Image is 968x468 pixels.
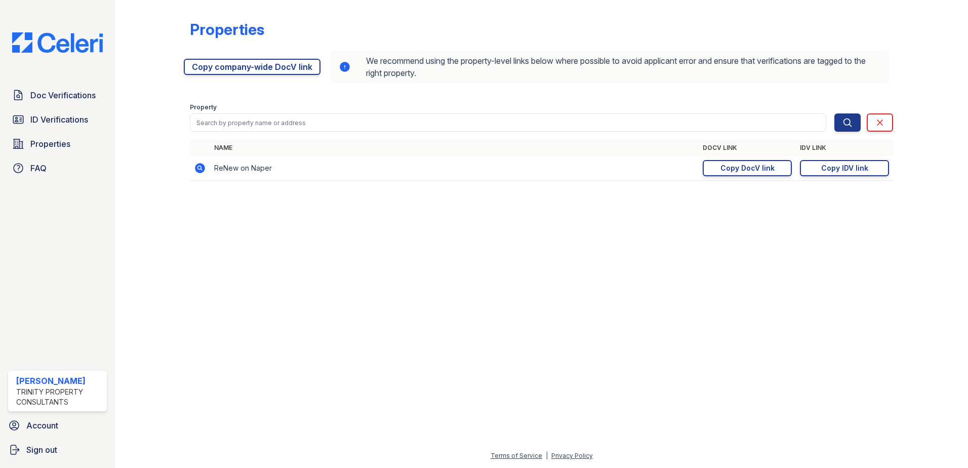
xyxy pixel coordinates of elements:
a: Properties [8,134,107,154]
a: Sign out [4,440,111,460]
div: Copy DocV link [720,163,775,173]
div: Properties [190,20,264,38]
a: Copy DocV link [703,160,792,176]
div: [PERSON_NAME] [16,375,103,387]
div: Copy IDV link [821,163,868,173]
th: DocV Link [699,140,796,156]
input: Search by property name or address [190,113,826,132]
div: We recommend using the property-level links below where possible to avoid applicant error and ens... [331,51,889,83]
a: Copy IDV link [800,160,889,176]
a: FAQ [8,158,107,178]
div: Trinity Property Consultants [16,387,103,407]
th: IDV Link [796,140,893,156]
label: Property [190,103,217,111]
span: Properties [30,138,70,150]
a: Doc Verifications [8,85,107,105]
div: | [546,452,548,459]
a: Copy company-wide DocV link [184,59,320,75]
span: ID Verifications [30,113,88,126]
span: Account [26,419,58,432]
a: Account [4,415,111,436]
a: ID Verifications [8,109,107,130]
a: Terms of Service [491,452,542,459]
span: FAQ [30,162,47,174]
span: Doc Verifications [30,89,96,101]
img: CE_Logo_Blue-a8612792a0a2168367f1c8372b55b34899dd931a85d93a1a3d3e32e68fde9ad4.png [4,32,111,53]
td: ReNew on Naper [210,156,699,181]
th: Name [210,140,699,156]
span: Sign out [26,444,57,456]
a: Privacy Policy [551,452,593,459]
